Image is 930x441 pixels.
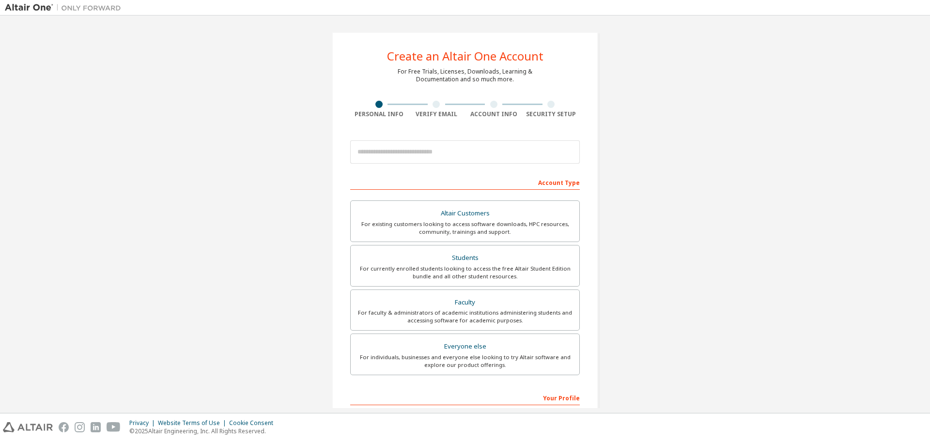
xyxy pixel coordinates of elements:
div: Altair Customers [356,207,573,220]
div: Your Profile [350,390,580,405]
img: linkedin.svg [91,422,101,432]
div: For existing customers looking to access software downloads, HPC resources, community, trainings ... [356,220,573,236]
div: Create an Altair One Account [387,50,543,62]
div: For faculty & administrators of academic institutions administering students and accessing softwa... [356,309,573,324]
div: Account Info [465,110,523,118]
p: © 2025 Altair Engineering, Inc. All Rights Reserved. [129,427,279,435]
div: Website Terms of Use [158,419,229,427]
img: youtube.svg [107,422,121,432]
img: altair_logo.svg [3,422,53,432]
div: Verify Email [408,110,465,118]
div: For individuals, businesses and everyone else looking to try Altair software and explore our prod... [356,353,573,369]
div: For Free Trials, Licenses, Downloads, Learning & Documentation and so much more. [398,68,532,83]
img: instagram.svg [75,422,85,432]
div: Account Type [350,174,580,190]
div: Privacy [129,419,158,427]
div: Students [356,251,573,265]
div: Everyone else [356,340,573,353]
img: Altair One [5,3,126,13]
div: Security Setup [523,110,580,118]
div: For currently enrolled students looking to access the free Altair Student Edition bundle and all ... [356,265,573,280]
div: Cookie Consent [229,419,279,427]
img: facebook.svg [59,422,69,432]
div: Personal Info [350,110,408,118]
div: Faculty [356,296,573,309]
